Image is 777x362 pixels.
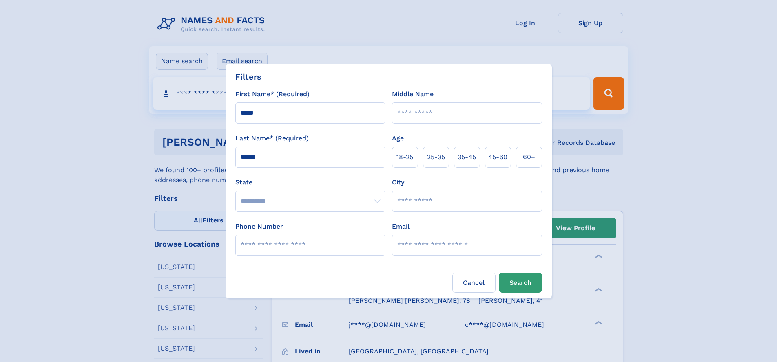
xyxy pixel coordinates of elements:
label: Age [392,133,404,143]
button: Search [499,273,542,293]
label: Middle Name [392,89,434,99]
span: 45‑60 [488,152,507,162]
label: Last Name* (Required) [235,133,309,143]
label: City [392,178,404,187]
span: 18‑25 [396,152,413,162]
div: Filters [235,71,261,83]
label: First Name* (Required) [235,89,310,99]
span: 60+ [523,152,535,162]
label: State [235,178,385,187]
label: Cancel [452,273,496,293]
span: 35‑45 [458,152,476,162]
label: Phone Number [235,222,283,231]
span: 25‑35 [427,152,445,162]
label: Email [392,222,410,231]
